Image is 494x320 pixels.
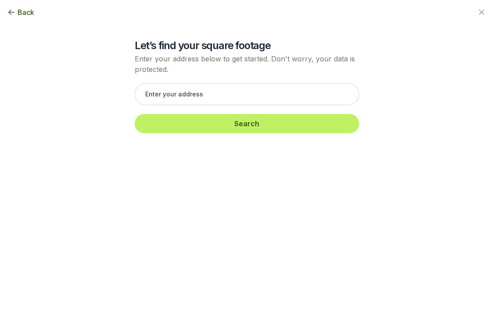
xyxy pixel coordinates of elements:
button: Search [135,114,359,133]
span: Back [18,7,34,18]
h2: Let’s find your square footage [135,39,359,53]
input: Enter your address [135,83,359,105]
button: Back [7,7,34,18]
p: Enter your address below to get started. Don't worry, your data is protected. [135,53,359,75]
